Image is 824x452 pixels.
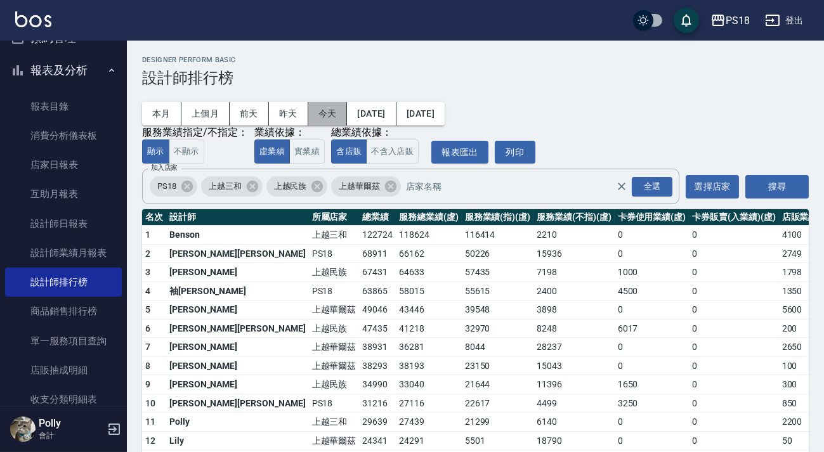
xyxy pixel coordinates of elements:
[145,267,150,277] span: 3
[142,102,181,126] button: 本月
[359,244,396,263] td: 68911
[166,375,309,394] td: [PERSON_NAME]
[151,163,178,172] label: 加入店家
[39,417,103,430] h5: Polly
[166,281,309,300] td: 袖[PERSON_NAME]
[760,9,809,32] button: 登出
[689,338,778,357] td: 0
[396,226,462,245] td: 118624
[166,263,309,282] td: [PERSON_NAME]
[142,126,248,139] div: 服務業績指定/不指定：
[705,8,755,34] button: PS18
[309,431,360,450] td: 上越華爾茲
[533,300,614,320] td: 3898
[533,281,614,300] td: 2400
[462,338,534,357] td: 8044
[689,431,778,450] td: 0
[266,176,328,197] div: 上越民族
[396,263,462,282] td: 64633
[396,281,462,300] td: 58015
[254,126,325,139] div: 業績依據：
[533,209,614,226] th: 服務業績(不指)(虛)
[359,375,396,394] td: 34990
[396,375,462,394] td: 33040
[462,319,534,338] td: 32970
[689,244,778,263] td: 0
[629,174,675,199] button: Open
[462,244,534,263] td: 50226
[462,413,534,432] td: 21299
[145,229,150,240] span: 1
[5,121,122,150] a: 消費分析儀表板
[431,141,488,164] button: 報表匯出
[533,244,614,263] td: 15936
[166,431,309,450] td: Lily
[308,102,348,126] button: 今天
[331,180,388,193] span: 上越華爾茲
[166,209,309,226] th: 設計師
[142,56,809,64] h2: Designer Perform Basic
[533,375,614,394] td: 11396
[169,139,204,164] button: 不顯示
[689,394,778,413] td: 0
[5,297,122,326] a: 商品銷售排行榜
[309,413,360,432] td: 上越三和
[615,244,690,263] td: 0
[533,263,614,282] td: 7198
[396,244,462,263] td: 66162
[5,385,122,414] a: 收支分類明細表
[726,13,750,29] div: PS18
[615,413,690,432] td: 0
[674,8,699,33] button: save
[331,176,401,197] div: 上越華爾茲
[145,379,150,389] span: 9
[309,281,360,300] td: PS18
[615,356,690,375] td: 0
[266,180,315,193] span: 上越民族
[15,11,51,27] img: Logo
[533,226,614,245] td: 2210
[331,139,367,164] button: 含店販
[396,413,462,432] td: 27439
[462,375,534,394] td: 21644
[462,226,534,245] td: 116414
[533,338,614,357] td: 28237
[396,356,462,375] td: 38193
[269,102,308,126] button: 昨天
[615,338,690,357] td: 0
[309,375,360,394] td: 上越民族
[533,413,614,432] td: 6140
[309,209,360,226] th: 所屬店家
[359,263,396,282] td: 67431
[462,281,534,300] td: 55615
[5,92,122,121] a: 報表目錄
[359,281,396,300] td: 63865
[10,416,36,442] img: Person
[5,209,122,238] a: 設計師日報表
[359,356,396,375] td: 38293
[689,300,778,320] td: 0
[366,139,419,164] button: 不含入店販
[686,175,739,198] button: 選擇店家
[142,139,169,164] button: 顯示
[145,436,156,446] span: 12
[181,102,230,126] button: 上個月
[166,319,309,338] td: [PERSON_NAME][PERSON_NAME]
[495,141,535,164] button: 列印
[359,300,396,320] td: 49046
[166,244,309,263] td: [PERSON_NAME][PERSON_NAME]
[533,431,614,450] td: 18790
[145,286,150,296] span: 4
[145,342,150,352] span: 7
[39,430,103,441] p: 會計
[359,209,396,226] th: 總業績
[615,375,690,394] td: 1650
[462,394,534,413] td: 22617
[615,394,690,413] td: 3250
[166,356,309,375] td: [PERSON_NAME]
[145,416,156,427] span: 11
[359,394,396,413] td: 31216
[5,150,122,179] a: 店家日報表
[403,176,638,198] input: 店家名稱
[359,431,396,450] td: 24341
